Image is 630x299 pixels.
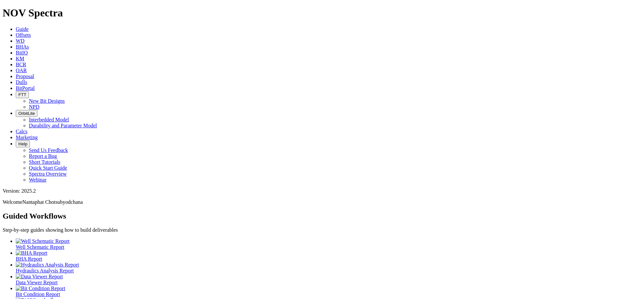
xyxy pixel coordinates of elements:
[29,165,67,171] a: Quick Start Guide
[16,244,64,250] span: Well Schematic Report
[16,274,63,280] img: Data Viewer Report
[29,123,97,128] a: Durability and Parameter Model
[16,238,627,250] a: Well Schematic Report Well Schematic Report
[16,135,38,140] a: Marketing
[16,79,27,85] a: Dulls
[16,91,29,98] button: FTT
[16,250,627,262] a: BHA Report BHA Report
[18,111,35,116] span: OrbitLite
[16,256,42,262] span: BHA Report
[16,250,47,256] img: BHA Report
[16,62,26,67] a: BCR
[16,44,29,50] a: BHAs
[16,85,35,91] a: BitPortal
[3,212,627,221] h2: Guided Workflows
[3,227,627,233] p: Step-by-step guides showing how to build deliverables
[16,274,627,285] a: Data Viewer Report Data Viewer Report
[29,117,69,122] a: Interbedded Model
[16,56,24,61] a: KM
[16,110,37,117] button: OrbitLite
[16,286,627,297] a: Bit Condition Report Bit Condition Report
[16,262,79,268] img: Hydraulics Analysis Report
[16,262,627,273] a: Hydraulics Analysis Report Hydraulics Analysis Report
[29,171,67,177] a: Spectra Overview
[16,68,27,73] a: OAR
[16,129,28,134] a: Calcs
[29,177,47,182] a: Webinar
[16,74,34,79] a: Proposal
[16,32,31,38] a: Offsets
[16,50,28,55] a: BitIQ
[16,26,29,32] a: Guide
[29,147,68,153] a: Send Us Feedback
[3,188,627,194] div: Version: 2025.2
[16,280,58,285] span: Data Viewer Report
[29,98,65,104] a: New Bit Designs
[16,286,65,291] img: Bit Condition Report
[29,159,60,165] a: Short Tutorials
[29,104,39,110] a: NPD
[16,238,70,244] img: Well Schematic Report
[3,7,627,19] h1: NOV Spectra
[16,291,60,297] span: Bit Condition Report
[16,140,30,147] button: Help
[18,141,27,146] span: Help
[29,153,57,159] a: Report a Bug
[16,38,25,44] a: WD
[18,92,26,97] span: FTT
[16,268,74,273] span: Hydraulics Analysis Report
[22,199,83,205] span: Nantaphat Chotsubyodchana
[3,199,627,205] p: Welcome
